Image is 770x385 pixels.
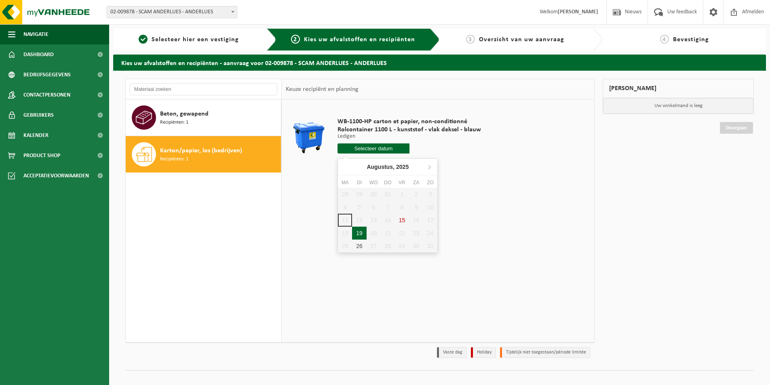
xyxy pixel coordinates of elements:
[23,85,70,105] span: Contactpersonen
[720,122,753,134] a: Doorgaan
[139,35,148,44] span: 1
[471,347,496,358] li: Holiday
[23,166,89,186] span: Acceptatievoorwaarden
[160,146,242,156] span: Karton/papier, los (bedrijven)
[409,179,423,187] div: za
[396,164,409,170] i: 2025
[160,119,188,126] span: Recipiënten: 1
[126,99,281,136] button: Beton, gewapend Recipiënten: 1
[304,36,415,43] span: Kies uw afvalstoffen en recipiënten
[338,126,481,134] span: Rolcontainer 1100 L - kunststof - vlak deksel - blauw
[23,44,54,65] span: Dashboard
[660,35,669,44] span: 4
[23,65,71,85] span: Bedrijfsgegevens
[23,125,49,145] span: Kalender
[558,9,598,15] strong: [PERSON_NAME]
[152,36,239,43] span: Selecteer hier een vestiging
[352,179,366,187] div: di
[23,145,60,166] span: Product Shop
[130,83,277,95] input: Materiaal zoeken
[381,179,395,187] div: do
[282,79,363,99] div: Keuze recipiënt en planning
[113,55,766,70] h2: Kies uw afvalstoffen en recipiënten - aanvraag voor 02-009878 - SCAM ANDERLUES - ANDERLUES
[126,136,281,173] button: Karton/papier, los (bedrijven) Recipiënten: 1
[500,347,591,358] li: Tijdelijk niet toegestaan/période limitée
[466,35,475,44] span: 3
[363,160,412,173] div: Augustus,
[395,179,409,187] div: vr
[338,134,481,139] p: Ledigen
[107,6,237,18] span: 02-009878 - SCAM ANDERLUES - ANDERLUES
[603,98,753,114] p: Uw winkelmand is leeg
[603,79,754,98] div: [PERSON_NAME]
[23,105,54,125] span: Gebruikers
[23,24,49,44] span: Navigatie
[338,118,481,126] span: WB-1100-HP carton et papier, non-conditionné
[291,35,300,44] span: 2
[160,109,209,119] span: Beton, gewapend
[673,36,709,43] span: Bevestiging
[338,179,352,187] div: ma
[352,240,366,252] div: 26
[423,179,437,187] div: zo
[117,35,260,44] a: 1Selecteer hier een vestiging
[352,227,366,240] div: 19
[479,36,564,43] span: Overzicht van uw aanvraag
[437,347,467,358] li: Vaste dag
[160,156,188,163] span: Recipiënten: 1
[338,143,409,154] input: Selecteer datum
[367,179,381,187] div: wo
